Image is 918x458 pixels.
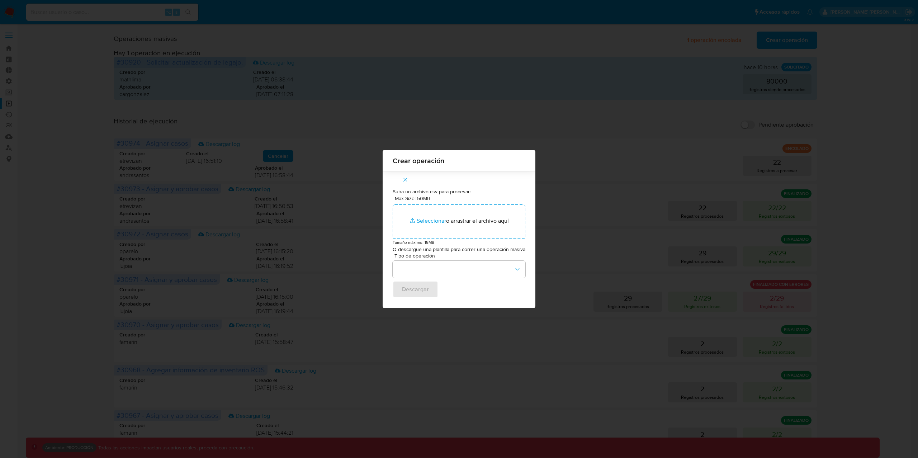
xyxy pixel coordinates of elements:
span: Crear operación [393,157,525,164]
p: Suba un archivo csv para procesar: [393,188,525,195]
span: Tipo de operación [394,253,527,258]
label: Max Size: 50MB [395,195,430,202]
small: Tamaño máximo: 15MB [393,239,434,245]
p: O descargue una plantilla para correr una operación masiva [393,246,525,253]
